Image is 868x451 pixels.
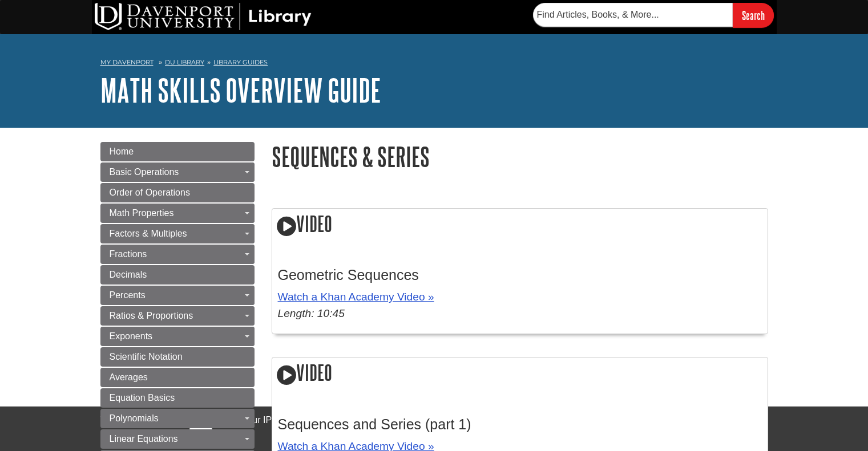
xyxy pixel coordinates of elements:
a: Math Properties [100,204,255,223]
form: Searches DU Library's articles, books, and more [533,3,774,27]
span: Home [110,147,134,156]
span: Scientific Notation [110,352,183,361]
span: Exponents [110,331,153,341]
input: Search [733,3,774,27]
h3: Sequences and Series (part 1) [278,416,762,433]
a: Library Guides [213,58,268,66]
span: Ratios & Proportions [110,311,193,320]
a: Ratios & Proportions [100,306,255,326]
nav: breadcrumb [100,55,768,73]
a: Linear Equations [100,429,255,449]
span: Polynomials [110,413,159,423]
h2: Video [272,357,768,390]
a: DU Library [165,58,204,66]
a: Home [100,142,255,161]
span: Basic Operations [110,167,179,177]
h1: Sequences & Series [272,142,768,171]
a: Math Skills Overview Guide [100,72,381,108]
span: Linear Equations [110,434,178,444]
span: Fractions [110,249,147,259]
span: Factors & Multiples [110,229,187,238]
img: DU Library [95,3,312,30]
span: Order of Operations [110,188,190,197]
a: Basic Operations [100,162,255,182]
a: Percents [100,286,255,305]
span: Averages [110,372,148,382]
h2: Video [272,209,768,241]
a: Fractions [100,245,255,264]
a: Decimals [100,265,255,285]
input: Find Articles, Books, & More... [533,3,733,27]
a: Factors & Multiples [100,224,255,243]
a: Watch a Khan Academy Video » [278,291,434,303]
a: Averages [100,368,255,387]
a: Scientific Notation [100,347,255,367]
span: Equation Basics [110,393,175,403]
span: Decimals [110,270,147,279]
span: Math Properties [110,208,174,218]
a: Polynomials [100,409,255,428]
h3: Geometric Sequences [278,267,762,283]
a: Exponents [100,327,255,346]
span: Percents [110,290,146,300]
a: My Davenport [100,58,154,67]
a: Order of Operations [100,183,255,202]
a: Equation Basics [100,388,255,408]
em: Length: 10:45 [278,307,345,319]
